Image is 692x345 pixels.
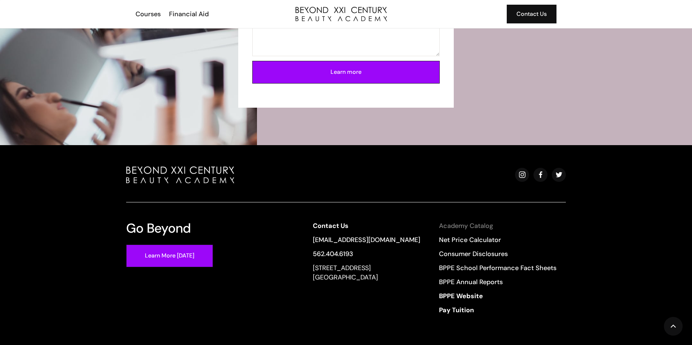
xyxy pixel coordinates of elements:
a: Financial Aid [164,9,212,19]
a: Academy Catalog [439,221,556,230]
a: BPPE Website [439,291,556,301]
strong: Contact Us [313,221,349,230]
input: Learn more [252,61,440,84]
div: Financial Aid [169,9,209,19]
a: Consumer Disclosures [439,249,556,259]
img: beyond beauty logo [126,166,234,183]
img: beyond logo [296,7,387,21]
a: Learn More [DATE] [126,245,213,267]
a: [EMAIL_ADDRESS][DOMAIN_NAME] [313,235,420,245]
div: Contact Us [516,9,547,19]
a: Pay Tuition [439,305,556,315]
div: Courses [136,9,161,19]
a: 562.404.6193 [313,249,420,259]
a: BPPE Annual Reports [439,277,556,287]
h3: Go Beyond [126,221,191,235]
a: Contact Us [507,5,556,23]
a: BPPE School Performance Fact Sheets [439,263,556,273]
strong: Pay Tuition [439,306,474,314]
strong: BPPE Website [439,292,483,300]
a: Contact Us [313,221,420,230]
a: Net Price Calculator [439,235,556,245]
a: Courses [131,9,164,19]
div: [STREET_ADDRESS] [GEOGRAPHIC_DATA] [313,263,420,282]
a: home [296,7,387,21]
